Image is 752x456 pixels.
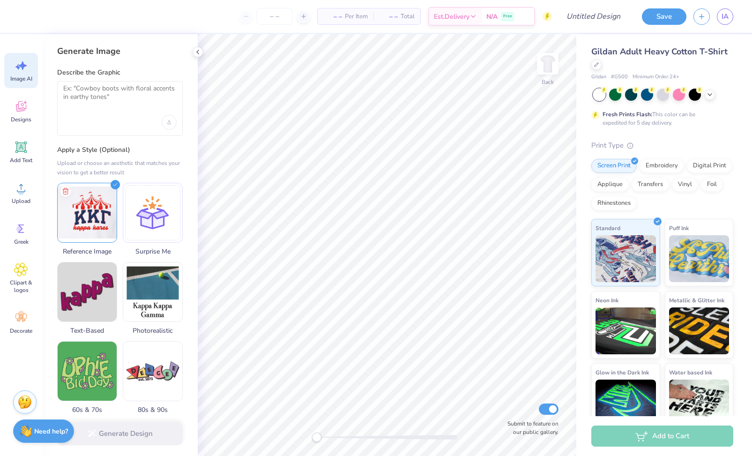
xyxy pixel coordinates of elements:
span: Image AI [10,75,32,82]
span: Designs [11,116,31,123]
img: 80s & 90s [123,342,182,401]
img: Standard [596,235,656,282]
label: Describe the Graphic [57,68,183,77]
img: Back [538,54,557,73]
span: Free [503,13,512,20]
span: 80s & 90s [123,405,183,415]
div: Digital Print [687,159,732,173]
span: Puff Ink [669,223,689,233]
img: Upload reference [58,183,117,242]
span: Per Item [345,12,368,22]
span: 60s & 70s [57,405,117,415]
input: Untitled Design [559,7,628,26]
span: Gildan Adult Heavy Cotton T-Shirt [591,46,728,57]
div: Embroidery [640,159,684,173]
span: N/A [486,12,498,22]
span: IA [722,11,729,22]
div: Screen Print [591,159,637,173]
img: 60s & 70s [58,342,117,401]
img: Glow in the Dark Ink [596,380,656,426]
div: Transfers [632,178,669,192]
div: Upload image [162,115,177,130]
span: Gildan [591,73,606,81]
img: Puff Ink [669,235,730,282]
div: Print Type [591,140,733,151]
span: Surprise Me [123,247,183,256]
img: Water based Ink [669,380,730,426]
span: Decorate [10,327,32,335]
span: Photorealistic [123,326,183,336]
div: Upload or choose an aesthetic that matches your vision to get a better result [57,158,183,177]
button: Save [642,8,686,25]
div: Generate Image [57,45,183,57]
span: Upload [12,197,30,205]
span: – – [379,12,398,22]
span: – – [323,12,342,22]
img: Neon Ink [596,307,656,354]
div: Rhinestones [591,196,637,210]
div: Back [542,78,554,86]
label: Submit to feature on our public gallery. [502,419,558,436]
input: – – [256,8,293,25]
label: Apply a Style (Optional) [57,145,183,155]
span: Metallic & Glitter Ink [669,295,724,305]
strong: Fresh Prints Flash: [603,111,652,118]
img: Text-Based [58,262,117,321]
strong: Need help? [34,427,68,436]
div: Applique [591,178,629,192]
span: Est. Delivery [434,12,469,22]
div: Foil [701,178,723,192]
span: Text-Based [57,326,117,336]
span: Total [401,12,415,22]
span: Water based Ink [669,367,712,377]
span: Minimum Order: 24 + [633,73,679,81]
span: # G500 [611,73,628,81]
div: Vinyl [672,178,698,192]
div: This color can be expedited for 5 day delivery. [603,110,718,127]
img: Metallic & Glitter Ink [669,307,730,354]
span: Glow in the Dark Ink [596,367,649,377]
img: Photorealistic [123,262,182,321]
a: IA [717,8,733,25]
span: Reference Image [57,247,117,256]
span: Add Text [10,157,32,164]
div: Accessibility label [312,433,321,442]
span: Clipart & logos [6,279,37,294]
span: Standard [596,223,620,233]
span: Greek [14,238,29,246]
span: Neon Ink [596,295,618,305]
